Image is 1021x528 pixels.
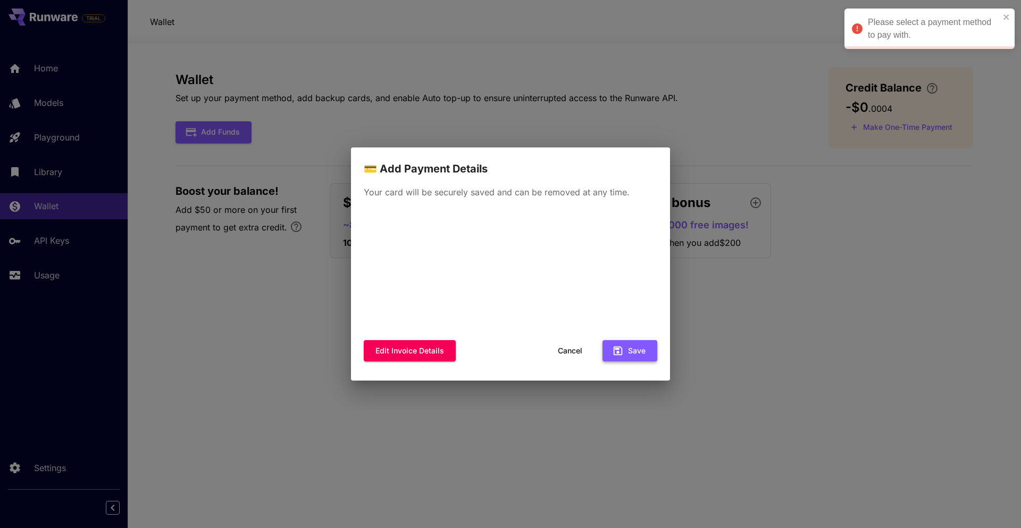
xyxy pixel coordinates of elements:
[364,186,657,199] p: Your card will be securely saved and can be removed at any time.
[362,209,659,334] iframe: Secure payment input frame
[1003,13,1010,21] button: close
[602,340,657,362] button: Save
[351,147,670,177] h2: 💳 Add Payment Details
[364,340,456,362] button: Edit invoice details
[868,16,1000,42] div: Please select a payment method to pay with.
[546,340,594,362] button: Cancel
